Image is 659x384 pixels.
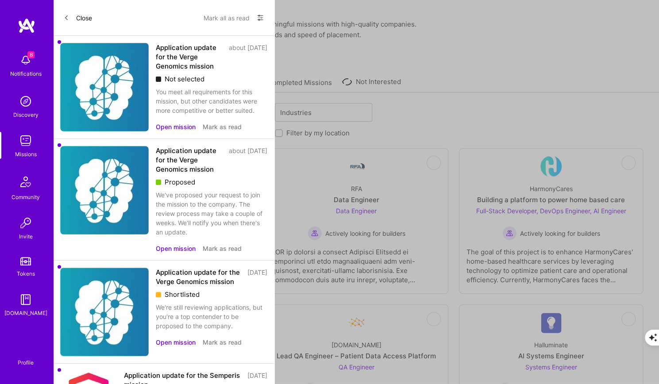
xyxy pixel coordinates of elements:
[15,150,37,159] div: Missions
[19,232,33,241] div: Invite
[10,69,42,78] div: Notifications
[156,268,242,286] div: Application update for the Verge Genomics mission
[156,122,196,131] button: Open mission
[156,146,224,174] div: Application update for the Verge Genomics mission
[17,51,35,69] img: bell
[18,358,34,366] div: Profile
[156,244,196,253] button: Open mission
[17,291,35,308] img: guide book
[156,74,267,84] div: Not selected
[229,146,267,174] div: about [DATE]
[60,146,149,234] img: Company Logo
[27,51,35,58] span: 8
[17,214,35,232] img: Invite
[17,92,35,110] img: discovery
[15,349,37,366] a: Profile
[156,43,224,71] div: Application update for the Verge Genomics mission
[17,269,35,278] div: Tokens
[204,11,250,25] button: Mark all as read
[64,11,92,25] button: Close
[18,18,35,34] img: logo
[156,190,267,237] div: We've proposed your request to join the mission to the company. The review process may take a cou...
[15,171,36,192] img: Community
[12,192,40,202] div: Community
[229,43,267,71] div: about [DATE]
[156,290,267,299] div: Shortlisted
[247,268,267,286] div: [DATE]
[13,110,39,119] div: Discovery
[203,122,242,131] button: Mark as read
[156,338,196,347] button: Open mission
[60,268,149,356] img: Company Logo
[203,244,242,253] button: Mark as read
[203,338,242,347] button: Mark as read
[60,43,149,131] img: Company Logo
[156,87,267,115] div: You meet all requirements for this mission, but other candidates were more competitive or better ...
[17,132,35,150] img: teamwork
[4,308,47,318] div: [DOMAIN_NAME]
[156,177,267,187] div: Proposed
[156,303,267,330] div: We're still reviewing applications, but you're a top contender to be proposed to the company.
[20,257,31,265] img: tokens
